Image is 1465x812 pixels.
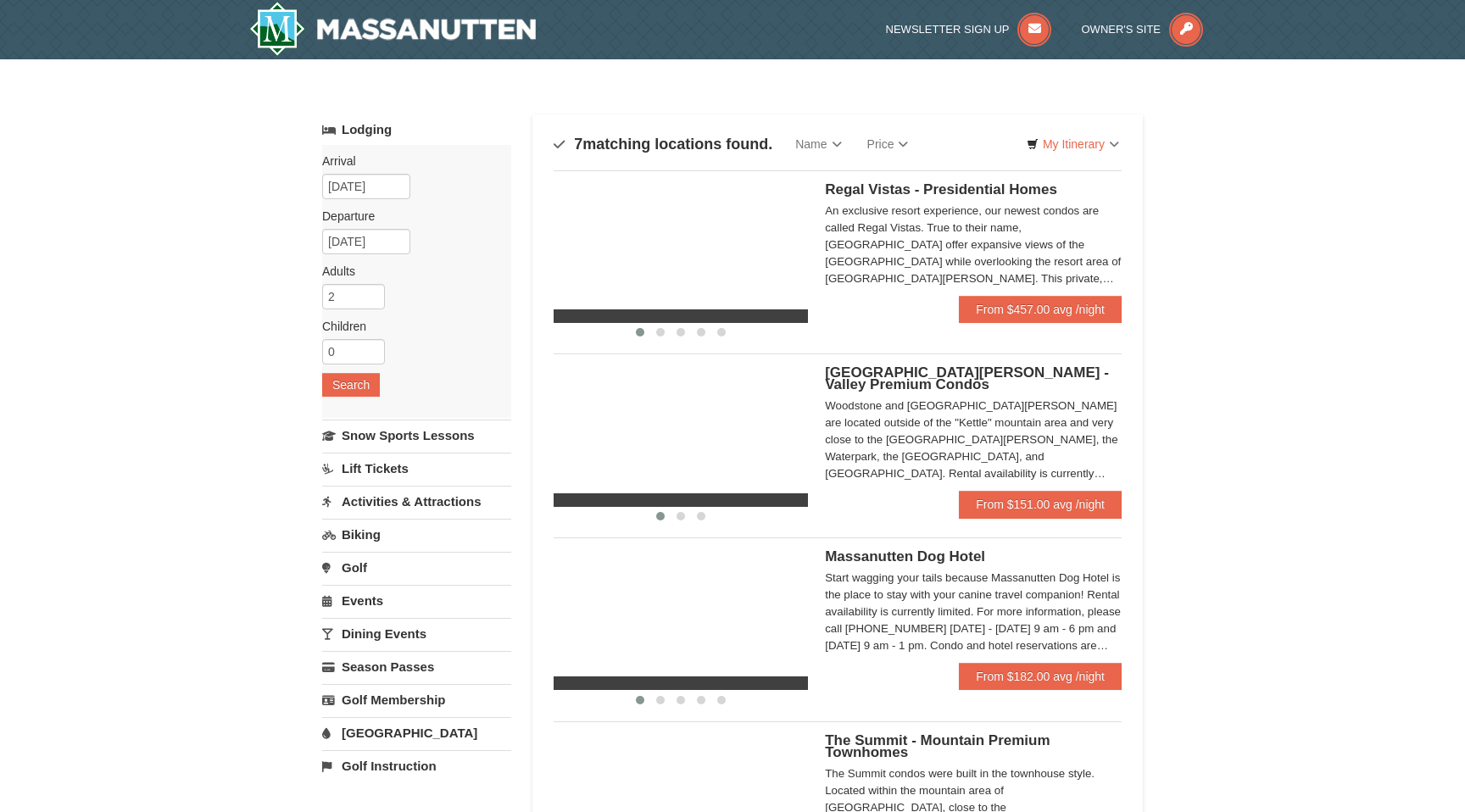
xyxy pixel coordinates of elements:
a: Name [783,127,854,161]
a: Massanutten Resort [249,2,536,56]
a: Golf [322,552,511,583]
img: Massanutten Resort Logo [249,2,536,56]
a: From $182.00 avg /night [959,663,1122,690]
button: Search [322,373,380,397]
span: [GEOGRAPHIC_DATA][PERSON_NAME] - Valley Premium Condos [825,364,1109,392]
a: From $151.00 avg /night [959,491,1122,518]
a: My Itinerary [1016,131,1130,157]
div: An exclusive resort experience, our newest condos are called Regal Vistas. True to their name, [G... [825,203,1122,287]
label: Departure [322,208,499,225]
a: Biking [322,519,511,550]
label: Children [322,318,499,335]
a: Lift Tickets [322,453,511,484]
span: Owner's Site [1082,23,1161,36]
label: Arrival [322,153,499,170]
a: Snow Sports Lessons [322,420,511,451]
span: Massanutten Dog Hotel [825,548,985,565]
a: Activities & Attractions [322,486,511,517]
a: Golf Instruction [322,750,511,781]
a: Golf Membership [322,684,511,715]
span: Newsletter Sign Up [886,23,1010,36]
span: The Summit - Mountain Premium Townhomes [825,732,1050,760]
a: [GEOGRAPHIC_DATA] [322,717,511,748]
div: Woodstone and [GEOGRAPHIC_DATA][PERSON_NAME] are located outside of the "Kettle" mountain area an... [825,398,1122,482]
a: Newsletter Sign Up [886,23,1052,36]
a: From $457.00 avg /night [959,296,1122,323]
a: Price [855,127,922,161]
span: Regal Vistas - Presidential Homes [825,181,1057,197]
label: Adults [322,263,499,280]
a: Season Passes [322,651,511,682]
a: Events [322,585,511,616]
a: Dining Events [322,618,511,649]
a: Lodging [322,114,511,145]
div: Start wagging your tails because Massanutten Dog Hotel is the place to stay with your canine trav... [825,570,1122,654]
a: Owner's Site [1082,23,1204,36]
